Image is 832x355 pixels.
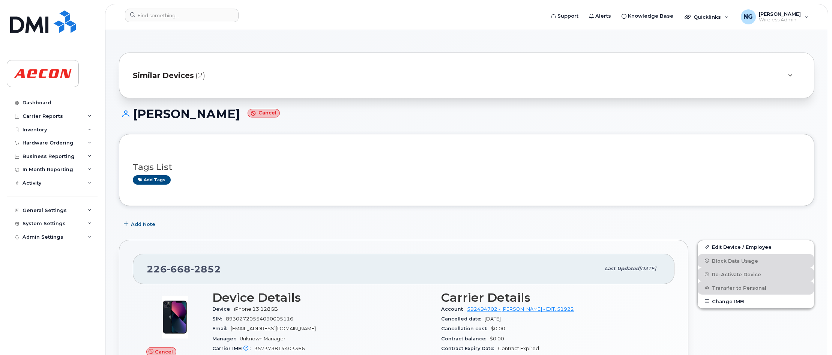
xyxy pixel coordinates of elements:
h3: Carrier Details [441,291,661,304]
button: Add Note [119,217,162,231]
span: Carrier IMEI [212,346,254,351]
span: Last updated [605,266,639,271]
span: Similar Devices [133,70,194,81]
span: Contract Expired [498,346,539,351]
small: Cancel [248,109,280,117]
span: Device [212,306,234,312]
a: 592494702 - [PERSON_NAME] - EXT. 51922 [467,306,574,312]
span: SIM [212,316,226,322]
span: Cancellation cost [441,326,491,331]
h3: Tags List [133,162,800,172]
span: Manager [212,336,240,341]
span: [EMAIL_ADDRESS][DOMAIN_NAME] [231,326,316,331]
span: [DATE] [639,266,656,271]
span: $0.00 [491,326,505,331]
h1: [PERSON_NAME] [119,107,814,120]
span: 2852 [191,263,221,275]
button: Re-Activate Device [698,268,814,281]
img: image20231002-3703462-1ig824h.jpeg [152,295,197,340]
span: Re-Activate Device [712,271,761,277]
button: Transfer to Personal [698,281,814,295]
span: Email [212,326,231,331]
span: [DATE] [485,316,501,322]
span: 357373814403366 [254,346,305,351]
span: (2) [195,70,205,81]
span: 226 [147,263,221,275]
span: Add Note [131,221,155,228]
h3: Device Details [212,291,432,304]
span: Cancelled date [441,316,485,322]
a: Edit Device / Employee [698,240,814,254]
span: Contract Expiry Date [441,346,498,351]
span: Account [441,306,467,312]
span: 89302720554090005116 [226,316,293,322]
span: $0.00 [490,336,504,341]
span: 668 [167,263,191,275]
button: Change IMEI [698,295,814,308]
a: Add tags [133,175,171,185]
span: iPhone 13 128GB [234,306,278,312]
button: Block Data Usage [698,254,814,268]
span: Unknown Manager [240,336,285,341]
span: Contract balance [441,336,490,341]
